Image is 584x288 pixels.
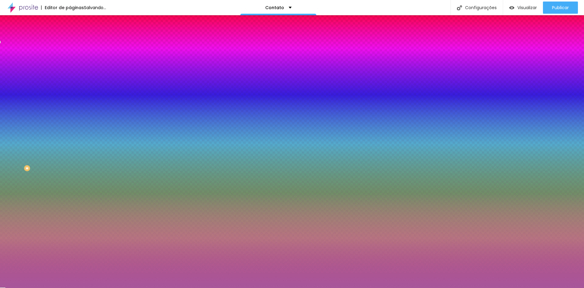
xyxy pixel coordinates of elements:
button: Visualizar [503,2,543,14]
span: Publicar [552,5,569,10]
div: Editor de páginas [41,5,84,10]
img: view-1.svg [509,5,514,10]
img: Icone [457,5,462,10]
div: Salvando... [84,5,106,10]
span: Visualizar [517,5,537,10]
p: Contato [265,5,284,10]
button: Publicar [543,2,578,14]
